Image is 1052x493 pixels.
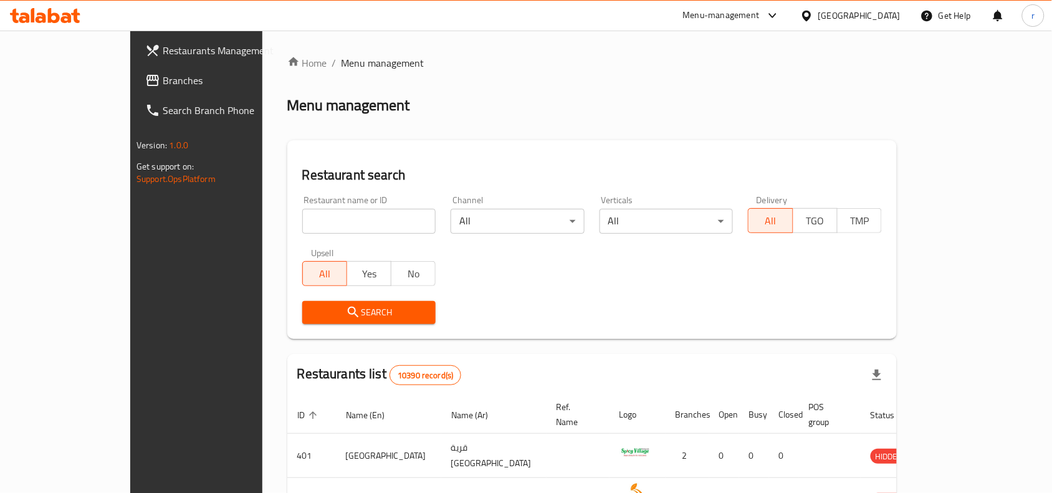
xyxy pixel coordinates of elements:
span: ID [297,408,321,423]
nav: breadcrumb [287,55,897,70]
button: TMP [837,208,882,233]
span: POS group [809,400,846,429]
button: Yes [347,261,391,286]
th: Logo [610,396,666,434]
a: Support.OpsPlatform [136,171,216,187]
a: Home [287,55,327,70]
span: All [753,212,788,230]
th: Busy [739,396,769,434]
span: Menu management [342,55,424,70]
div: All [451,209,585,234]
span: Name (Ar) [451,408,504,423]
span: Status [871,408,911,423]
td: 2 [666,434,709,478]
div: All [600,209,734,234]
span: TMP [843,212,877,230]
span: 10390 record(s) [390,370,461,381]
li: / [332,55,337,70]
span: No [396,265,431,283]
label: Upsell [311,249,334,257]
span: Search Branch Phone [163,103,296,118]
span: Restaurants Management [163,43,296,58]
input: Search for restaurant name or ID.. [302,209,436,234]
td: 0 [709,434,739,478]
a: Search Branch Phone [135,95,306,125]
span: Get support on: [136,158,194,175]
button: All [748,208,793,233]
button: Search [302,301,436,324]
td: 0 [769,434,799,478]
a: Restaurants Management [135,36,306,65]
button: No [391,261,436,286]
h2: Menu management [287,95,410,115]
img: Spicy Village [619,438,651,469]
span: TGO [798,212,833,230]
span: All [308,265,342,283]
td: قرية [GEOGRAPHIC_DATA] [441,434,547,478]
div: Menu-management [683,8,760,23]
span: 1.0.0 [169,137,188,153]
a: Branches [135,65,306,95]
span: Version: [136,137,167,153]
th: Closed [769,396,799,434]
div: Export file [862,360,892,390]
h2: Restaurants list [297,365,462,385]
div: Total records count [390,365,461,385]
td: 0 [739,434,769,478]
span: r [1031,9,1035,22]
th: Open [709,396,739,434]
div: [GEOGRAPHIC_DATA] [818,9,901,22]
th: Branches [666,396,709,434]
h2: Restaurant search [302,166,882,184]
button: All [302,261,347,286]
td: 401 [287,434,336,478]
span: Ref. Name [557,400,595,429]
span: Branches [163,73,296,88]
span: Search [312,305,426,320]
td: [GEOGRAPHIC_DATA] [336,434,441,478]
span: HIDDEN [871,449,908,464]
span: Name (En) [346,408,401,423]
span: Yes [352,265,386,283]
label: Delivery [757,196,788,204]
button: TGO [793,208,838,233]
